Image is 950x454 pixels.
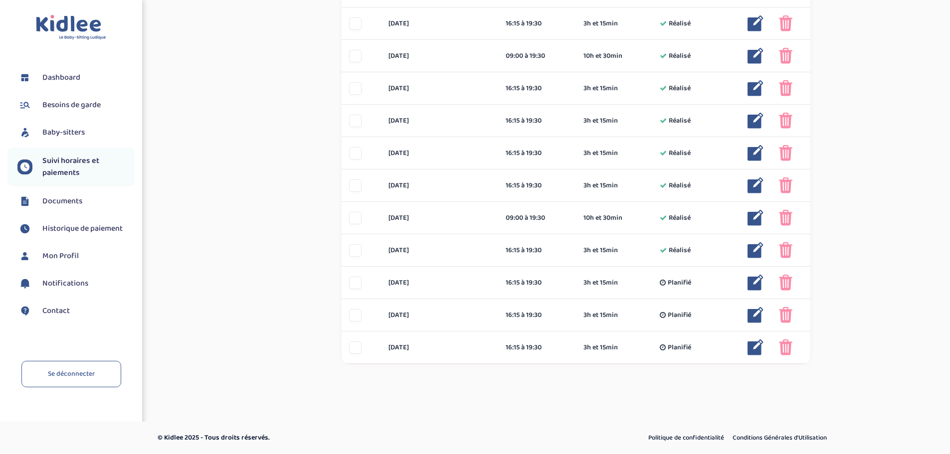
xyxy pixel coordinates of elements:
img: poubelle_rose.png [779,242,792,258]
img: suivihoraire.svg [17,221,32,236]
img: suivihoraire.svg [17,159,32,174]
img: poubelle_rose.png [779,275,792,291]
img: poubelle_rose.png [779,210,792,226]
a: Conditions Générales d’Utilisation [729,432,830,445]
a: Se déconnecter [21,361,121,387]
img: modifier_bleu.png [748,307,763,323]
span: Planifié [668,342,691,353]
div: [DATE] [381,18,498,29]
span: Réalisé [669,116,691,126]
img: modifier_bleu.png [748,177,763,193]
img: poubelle_rose.png [779,80,792,96]
img: dashboard.svg [17,70,32,85]
span: 3h et 15min [583,342,618,353]
span: 10h et 30min [583,213,622,223]
img: poubelle_rose.png [779,15,792,31]
div: 09:00 à 19:30 [506,51,569,61]
a: Mon Profil [17,249,135,264]
span: Réalisé [669,245,691,256]
img: poubelle_rose.png [779,339,792,355]
span: Réalisé [669,83,691,94]
span: Besoins de garde [42,99,101,111]
img: modifier_bleu.png [748,48,763,64]
span: Planifié [668,278,691,288]
span: Historique de paiement [42,223,123,235]
div: 16:15 à 19:30 [506,18,569,29]
img: babysitters.svg [17,125,32,140]
a: Notifications [17,276,135,291]
a: Politique de confidentialité [645,432,728,445]
img: poubelle_rose.png [779,307,792,323]
div: [DATE] [381,342,498,353]
a: Documents [17,194,135,209]
div: 09:00 à 19:30 [506,213,569,223]
div: [DATE] [381,245,498,256]
span: Réalisé [669,51,691,61]
div: [DATE] [381,148,498,158]
div: [DATE] [381,116,498,126]
a: Baby-sitters [17,125,135,140]
div: 16:15 à 19:30 [506,116,569,126]
span: Contact [42,305,70,317]
img: logo.svg [36,15,106,40]
img: modifier_bleu.png [748,275,763,291]
div: 16:15 à 19:30 [506,180,569,191]
img: poubelle_rose.png [779,145,792,161]
span: Mon Profil [42,250,79,262]
a: Contact [17,303,135,318]
img: poubelle_rose.png [779,177,792,193]
a: Suivi horaires et paiements [17,155,135,179]
img: modifier_bleu.png [748,113,763,129]
div: [DATE] [381,213,498,223]
span: Dashboard [42,72,80,84]
div: [DATE] [381,310,498,320]
span: 3h et 15min [583,148,618,158]
a: Besoins de garde [17,98,135,113]
div: 16:15 à 19:30 [506,310,569,320]
span: Réalisé [669,148,691,158]
span: Suivi horaires et paiements [42,155,135,179]
span: 3h et 15min [583,83,618,94]
div: 16:15 à 19:30 [506,278,569,288]
span: Baby-sitters [42,127,85,139]
img: besoin.svg [17,98,32,113]
span: Planifié [668,310,691,320]
span: Notifications [42,278,88,290]
p: © Kidlee 2025 - Tous droits réservés. [158,433,518,443]
img: poubelle_rose.png [779,48,792,64]
img: poubelle_rose.png [779,113,792,129]
span: 3h et 15min [583,310,618,320]
img: contact.svg [17,303,32,318]
img: modifier_bleu.png [748,80,763,96]
div: 16:15 à 19:30 [506,245,569,256]
img: modifier_bleu.png [748,145,763,161]
span: Réalisé [669,18,691,29]
div: [DATE] [381,51,498,61]
span: 3h et 15min [583,245,618,256]
a: Dashboard [17,70,135,85]
span: 3h et 15min [583,18,618,29]
span: Réalisé [669,180,691,191]
div: 16:15 à 19:30 [506,83,569,94]
img: modifier_bleu.png [748,15,763,31]
span: Documents [42,195,82,207]
span: 3h et 15min [583,278,618,288]
div: [DATE] [381,180,498,191]
span: Réalisé [669,213,691,223]
div: [DATE] [381,83,498,94]
div: 16:15 à 19:30 [506,342,569,353]
img: modifier_bleu.png [748,242,763,258]
a: Historique de paiement [17,221,135,236]
span: 3h et 15min [583,116,618,126]
img: modifier_bleu.png [748,339,763,355]
img: notification.svg [17,276,32,291]
img: documents.svg [17,194,32,209]
span: 10h et 30min [583,51,622,61]
div: [DATE] [381,278,498,288]
img: profil.svg [17,249,32,264]
img: modifier_bleu.png [748,210,763,226]
div: 16:15 à 19:30 [506,148,569,158]
span: 3h et 15min [583,180,618,191]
